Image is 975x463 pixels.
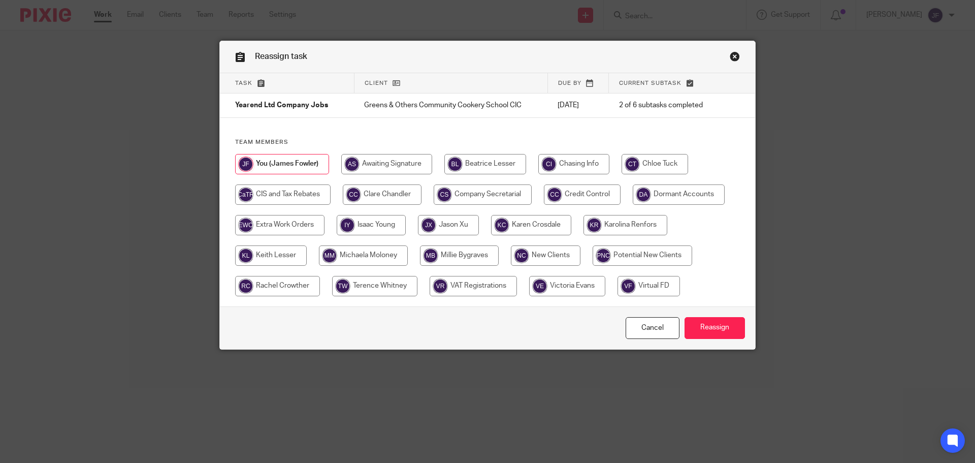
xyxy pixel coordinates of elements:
span: Task [235,80,252,86]
span: Reassign task [255,52,307,60]
td: 2 of 6 subtasks completed [609,94,722,118]
h4: Team members [235,138,740,146]
span: Yearend Ltd Company Jobs [235,102,328,109]
p: Greens & Others Community Cookery School CIC [364,100,537,110]
a: Close this dialog window [730,51,740,65]
span: Due by [558,80,581,86]
a: Close this dialog window [626,317,679,339]
span: Current subtask [619,80,681,86]
input: Reassign [685,317,745,339]
p: [DATE] [558,100,599,110]
span: Client [365,80,388,86]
